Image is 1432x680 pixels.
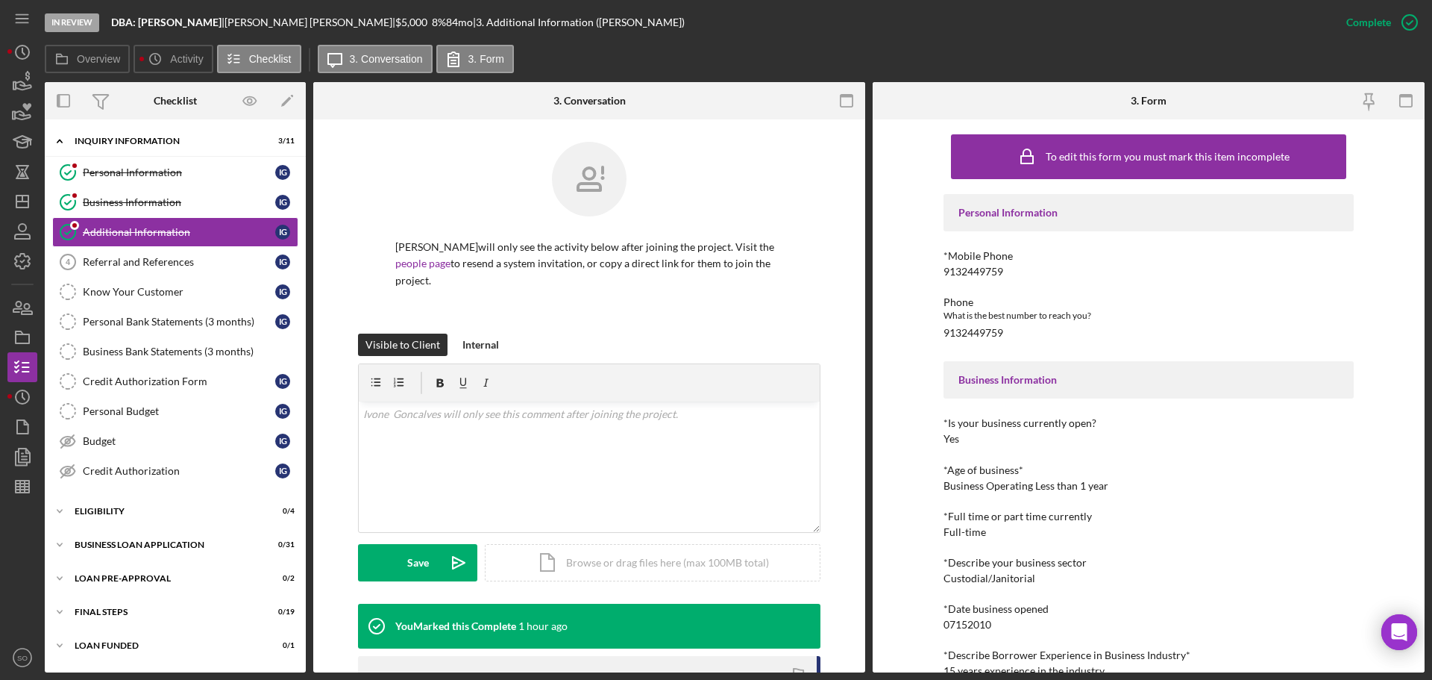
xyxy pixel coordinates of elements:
button: Visible to Client [358,334,447,356]
div: Know Your Customer [83,286,275,298]
div: To edit this form you must mark this item incomplete [1046,151,1290,163]
div: Business Operating Less than 1 year [943,480,1108,492]
div: You Marked this Complete [395,620,516,632]
div: INQUIRY INFORMATION [75,137,257,146]
div: *Mobile Phone [943,250,1354,262]
div: Credit Authorization Form [83,375,275,387]
div: Save [407,544,429,581]
a: Personal BudgetIG [52,396,298,426]
div: 9132449759 [943,327,1003,339]
div: Open Intercom Messenger [1381,614,1417,650]
div: Referral and References [83,256,275,268]
div: *Full time or part time currently [943,511,1354,523]
text: SO [17,654,28,662]
tspan: 4 [66,258,71,266]
div: I G [275,434,290,449]
p: [PERSON_NAME] will only see the activity below after joining the project. Visit the to resend a s... [395,239,783,289]
div: Business Bank Statements (3 months) [83,346,298,358]
span: $5,000 [395,16,427,28]
div: In Review [45,13,99,32]
label: 3. Conversation [350,53,423,65]
div: Credit Authorization [83,465,275,477]
div: Checklist [154,95,197,107]
div: 3. Conversation [553,95,626,107]
div: LOAN PRE-APPROVAL [75,574,257,583]
div: 07152010 [943,619,991,631]
div: | [111,16,224,28]
div: I G [275,374,290,389]
div: 84 mo [446,16,473,28]
a: BudgetIG [52,426,298,456]
div: What is the best number to reach you? [943,308,1354,323]
div: 0 / 1 [268,641,295,650]
label: Activity [170,53,203,65]
div: 3 / 11 [268,137,295,146]
div: 0 / 2 [268,574,295,583]
div: FINAL STEPS [75,608,257,617]
a: Credit Authorization FormIG [52,366,298,396]
button: SO [7,643,37,673]
div: Yes [943,433,959,445]
a: Business Bank Statements (3 months) [52,337,298,366]
a: 4Referral and ReferencesIG [52,247,298,277]
div: LOAN FUNDED [75,641,257,650]
div: Budget [83,435,275,447]
a: Know Your CustomerIG [52,277,298,307]
button: Checklist [217,45,301,73]
div: ELIGIBILITY [75,507,257,516]
div: Internal [462,334,499,356]
div: *Describe your business sector [943,557,1354,569]
div: Personal Bank Statements (3 months) [83,316,275,328]
div: I G [275,165,290,180]
div: *Describe Borrower Experience in Business Industry* [943,649,1354,661]
a: Personal InformationIG [52,157,298,187]
div: 0 / 31 [268,540,295,549]
div: 8 % [432,16,446,28]
div: [PERSON_NAME] [PERSON_NAME] | [224,16,395,28]
div: Complete [1346,7,1391,37]
button: Overview [45,45,130,73]
div: Phone [943,296,1354,308]
div: I G [275,195,290,210]
b: DBA: [PERSON_NAME] [111,16,222,28]
time: 2025-09-05 16:49 [518,620,568,632]
div: Personal Information [958,207,1339,219]
div: | 3. Additional Information ([PERSON_NAME]) [473,16,685,28]
div: *Is your business currently open? [943,417,1354,429]
div: I G [275,255,290,269]
div: Business Information [83,196,275,208]
div: 0 / 4 [268,507,295,516]
div: 3. Form [1131,95,1166,107]
div: I G [275,314,290,329]
div: I G [275,284,290,299]
button: Save [358,544,477,581]
div: Business Information [958,374,1339,386]
button: 3. Conversation [318,45,433,73]
div: BUSINESS LOAN APPLICATION [75,540,257,549]
label: 3. Form [468,53,504,65]
a: Business InformationIG [52,187,298,217]
div: I G [275,464,290,478]
div: I G [275,404,290,419]
div: *Age of business* [943,464,1354,476]
div: Visible to Client [365,334,440,356]
button: Complete [1331,7,1425,37]
div: 15 years experience in the industry [943,665,1105,677]
button: Activity [134,45,213,73]
a: Additional InformationIG [52,217,298,247]
button: Internal [455,334,506,356]
div: I G [275,225,290,240]
div: Full-time [943,526,986,538]
label: Checklist [249,53,292,65]
div: 9132449759 [943,266,1003,278]
label: Overview [77,53,120,65]
div: Custodial/Janitorial [943,573,1035,584]
a: Credit AuthorizationIG [52,456,298,486]
div: Personal Information [83,166,275,178]
button: 3. Form [436,45,514,73]
div: 0 / 19 [268,608,295,617]
div: Additional Information [83,226,275,238]
div: Personal Budget [83,405,275,417]
div: *Date business opened [943,603,1354,615]
a: people page [395,257,450,269]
